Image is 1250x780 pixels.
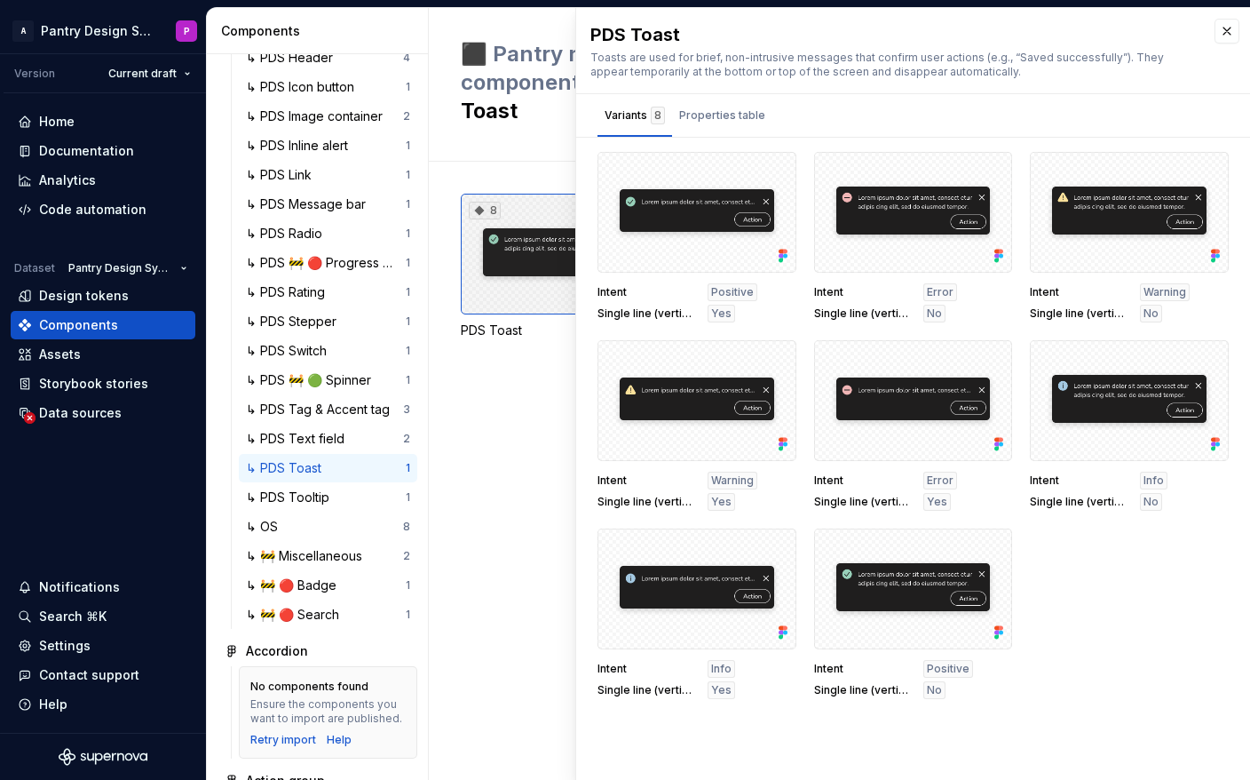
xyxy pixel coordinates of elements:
div: Storybook stories [39,375,148,393]
div: 1 [406,314,410,329]
a: Design tokens [11,282,195,310]
div: 1 [406,139,410,153]
div: Home [39,113,75,131]
a: Assets [11,340,195,369]
div: 1 [406,608,410,622]
span: Yes [711,306,732,321]
span: Intent [1030,285,1129,299]
a: ↳ PDS Text field2 [239,425,417,453]
a: ↳ PDS Tooltip1 [239,483,417,512]
div: ↳ PDS Stepper [246,313,344,330]
span: Intent [814,285,914,299]
a: Components [11,311,195,339]
div: Version [14,67,55,81]
span: Info [1143,474,1164,488]
div: Components [39,316,118,334]
div: ↳ PDS Link [246,166,319,184]
a: Code automation [11,195,195,224]
div: ↳ PDS Rating [246,283,332,301]
span: No [1143,495,1159,509]
span: Current draft [108,67,177,81]
div: Settings [39,637,91,655]
a: ↳ PDS Header4 [239,44,417,72]
button: APantry Design SystemP [4,12,202,50]
span: No [927,306,942,321]
h2: ↳ PDS Toast [461,40,721,125]
a: Analytics [11,166,195,195]
button: Contact support [11,661,195,689]
a: ↳ PDS 🚧 🔴 Progress Bar1 [239,249,417,277]
span: Warning [1143,285,1186,299]
div: ↳ 🚧 🔴 Search [246,606,346,624]
a: ↳ PDS Tag & Accent tag3 [239,395,417,424]
a: ↳ 🚧 🔴 Badge1 [239,571,417,600]
a: ↳ PDS Toast1 [239,454,417,482]
a: ↳ PDS Rating1 [239,278,417,306]
div: Help [327,733,352,747]
div: Components [221,22,421,40]
span: Positive [711,285,754,299]
div: ↳ PDS 🚧 🟢 Spinner [246,371,378,389]
span: Positive [927,662,969,676]
span: Single line (vertically centered)) [597,683,697,697]
svg: Supernova Logo [59,748,147,766]
span: Intent [597,662,697,676]
div: PDS Toast [461,322,658,339]
div: Code automation [39,201,146,219]
span: Intent [597,474,697,488]
button: Retry import [250,733,316,747]
div: 1 [406,256,410,270]
a: ↳ PDS Message bar1 [239,190,417,219]
div: 3 [403,402,410,417]
a: ↳ PDS 🚧 🟢 Spinner1 [239,366,417,394]
a: ↳ PDS Radio1 [239,219,417,248]
div: Data sources [39,404,122,422]
span: Yes [711,495,732,509]
div: Documentation [39,142,134,160]
div: ↳ PDS Tag & Accent tag [246,401,397,418]
a: ↳ PDS Image container2 [239,102,417,131]
button: Pantry Design System [60,256,195,281]
a: ↳ OS8 [239,513,417,541]
div: ↳ PDS Inline alert [246,137,355,155]
div: Variants [605,107,665,124]
span: Single line (vertically centered)) [814,306,914,321]
div: Pantry Design System [41,22,154,40]
span: Yes [927,495,947,509]
div: 8PDS Toast [461,194,658,339]
div: ↳ 🚧 Miscellaneous [246,547,369,565]
div: Dataset [14,261,55,275]
span: Intent [814,474,914,488]
div: 2 [403,109,410,123]
div: 2 [403,549,410,563]
div: 8 [469,202,501,219]
span: Intent [814,662,914,676]
div: 1 [406,461,410,475]
a: Storybook stories [11,370,195,398]
a: ↳ 🚧 Miscellaneous2 [239,542,417,570]
a: ↳ PDS Icon button1 [239,73,417,101]
span: Single line (vertically centered)) [814,495,914,509]
div: 1 [406,578,410,593]
div: 1 [406,168,410,182]
div: ↳ OS [246,518,285,536]
div: ↳ PDS Tooltip [246,489,336,506]
div: Help [39,696,67,713]
span: Warning [711,474,754,488]
span: Intent [597,285,697,299]
a: Data sources [11,399,195,427]
a: ↳ PDS Inline alert1 [239,131,417,160]
a: Documentation [11,137,195,165]
div: Search ⌘K [39,608,107,625]
div: ↳ PDS 🚧 🔴 Progress Bar [246,254,406,272]
span: Error [927,285,953,299]
div: Notifications [39,578,120,596]
div: Ensure the components you want to import are published. [250,697,406,726]
div: A [12,20,34,42]
span: Single line (vertically centered)) [597,306,697,321]
div: ↳ 🚧 🔴 Badge [246,577,344,594]
div: 2 [403,432,410,446]
div: 8 [403,520,410,534]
